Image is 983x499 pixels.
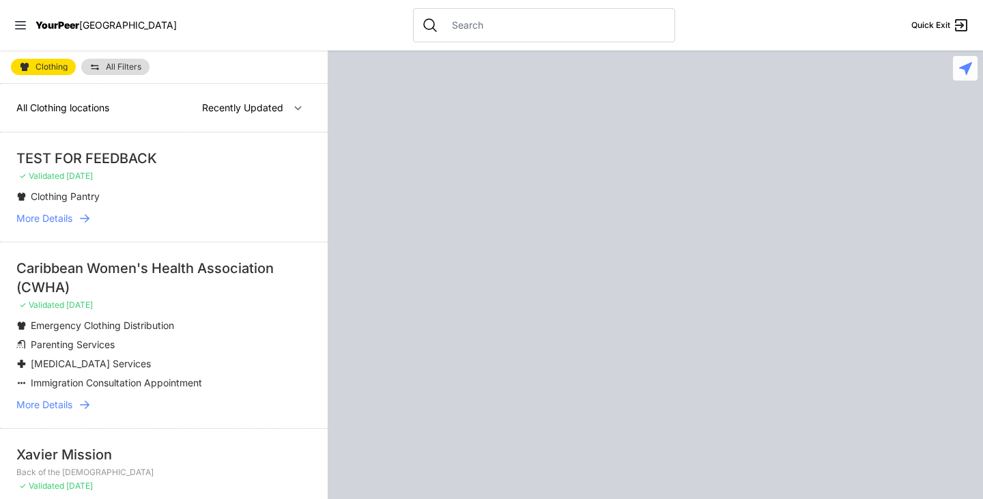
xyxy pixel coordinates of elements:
a: More Details [16,212,311,225]
div: Caribbean Women's Health Association (CWHA) [16,259,311,297]
a: All Filters [81,59,149,75]
span: Quick Exit [911,20,950,31]
div: TEST FOR FEEDBACK [16,149,311,168]
span: YourPeer [35,19,79,31]
span: ✓ Validated [19,300,64,310]
a: YourPeer[GEOGRAPHIC_DATA] [35,21,177,29]
span: Clothing Pantry [31,190,100,202]
span: Immigration Consultation Appointment [31,377,202,388]
span: [DATE] [66,300,93,310]
a: More Details [16,398,311,412]
span: More Details [16,212,72,225]
span: More Details [16,398,72,412]
p: Back of the [DEMOGRAPHIC_DATA] [16,467,311,478]
span: Emergency Clothing Distribution [31,319,174,331]
input: Search [444,18,666,32]
a: Quick Exit [911,17,969,33]
span: [GEOGRAPHIC_DATA] [79,19,177,31]
span: ✓ Validated [19,171,64,181]
span: [DATE] [66,481,93,491]
span: Clothing [35,63,68,71]
span: [DATE] [66,171,93,181]
span: ✓ Validated [19,481,64,491]
div: Xavier Mission [16,445,311,464]
span: All Filters [106,63,141,71]
span: All Clothing locations [16,102,109,113]
a: Clothing [11,59,76,75]
span: [MEDICAL_DATA] Services [31,358,151,369]
span: Parenting Services [31,339,115,350]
